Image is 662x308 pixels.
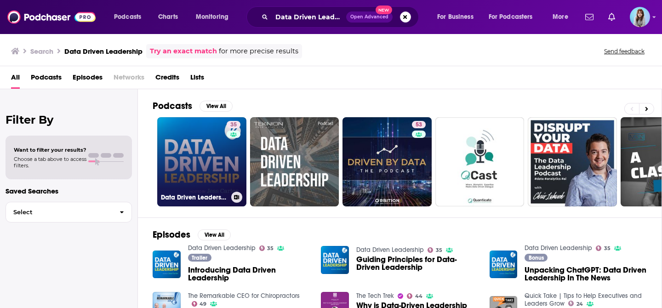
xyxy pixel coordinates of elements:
[200,302,206,306] span: 49
[553,11,568,23] span: More
[6,187,132,195] p: Saved Searches
[153,251,181,279] img: Introducing Data Driven Leadership
[30,47,53,56] h3: Search
[489,11,533,23] span: For Podcasters
[114,11,141,23] span: Podcasts
[436,248,442,252] span: 35
[188,244,256,252] a: Data Driven Leadership
[525,292,642,308] a: Quick Take | Tips to Help Executives and Leaders Grow
[546,10,580,24] button: open menu
[161,194,228,201] h3: Data Driven Leadership
[155,70,179,89] a: Credits
[150,46,217,57] a: Try an exact match
[153,100,192,112] h2: Podcasts
[200,101,233,112] button: View All
[582,9,597,25] a: Show notifications dropdown
[415,294,422,298] span: 44
[230,120,237,130] span: 35
[259,245,274,251] a: 35
[219,46,298,57] span: for more precise results
[73,70,103,89] a: Episodes
[198,229,231,240] button: View All
[483,10,546,24] button: open menu
[630,7,650,27] span: Logged in as ana.predescu.hkr
[576,302,583,306] span: 24
[416,120,422,130] span: 53
[6,202,132,222] button: Select
[152,10,183,24] a: Charts
[153,100,233,112] a: PodcastsView All
[431,10,485,24] button: open menu
[490,251,518,279] img: Unpacking ChatGPT: Data Driven Leadership In The News
[188,266,310,282] a: Introducing Data Driven Leadership
[321,246,349,274] img: Guiding Principles for Data-Driven Leadership
[407,293,422,299] a: 44
[14,156,86,169] span: Choose a tab above to access filters.
[108,10,153,24] button: open menu
[604,246,611,251] span: 35
[525,244,592,252] a: Data Driven Leadership
[350,15,388,19] span: Open Advanced
[31,70,62,89] a: Podcasts
[11,70,20,89] a: All
[6,209,112,215] span: Select
[630,7,650,27] img: User Profile
[272,10,346,24] input: Search podcasts, credits, & more...
[190,70,204,89] a: Lists
[525,266,647,282] a: Unpacking ChatGPT: Data Driven Leadership In The News
[346,11,393,23] button: Open AdvancedNew
[255,6,428,28] div: Search podcasts, credits, & more...
[227,121,240,128] a: 35
[189,10,240,24] button: open menu
[356,256,479,271] a: Guiding Principles for Data-Driven Leadership
[630,7,650,27] button: Show profile menu
[153,229,231,240] a: EpisodesView All
[196,11,228,23] span: Monitoring
[605,9,619,25] a: Show notifications dropdown
[158,11,178,23] span: Charts
[596,245,611,251] a: 35
[428,247,442,253] a: 35
[188,292,300,300] a: The Remarkable CEO for Chiropractors
[412,121,426,128] a: 53
[14,147,86,153] span: Want to filter your results?
[356,292,394,300] a: The Tech Trek
[342,117,432,206] a: 53
[376,6,392,14] span: New
[6,113,132,126] h2: Filter By
[192,255,207,261] span: Trailer
[437,11,474,23] span: For Business
[601,47,647,55] button: Send feedback
[356,246,424,254] a: Data Driven Leadership
[267,246,274,251] span: 35
[529,255,544,261] span: Bonus
[64,47,143,56] h3: Data Driven Leadership
[157,117,246,206] a: 35Data Driven Leadership
[7,8,96,26] img: Podchaser - Follow, Share and Rate Podcasts
[192,301,207,307] a: 49
[568,301,583,306] a: 24
[153,229,190,240] h2: Episodes
[114,70,144,89] span: Networks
